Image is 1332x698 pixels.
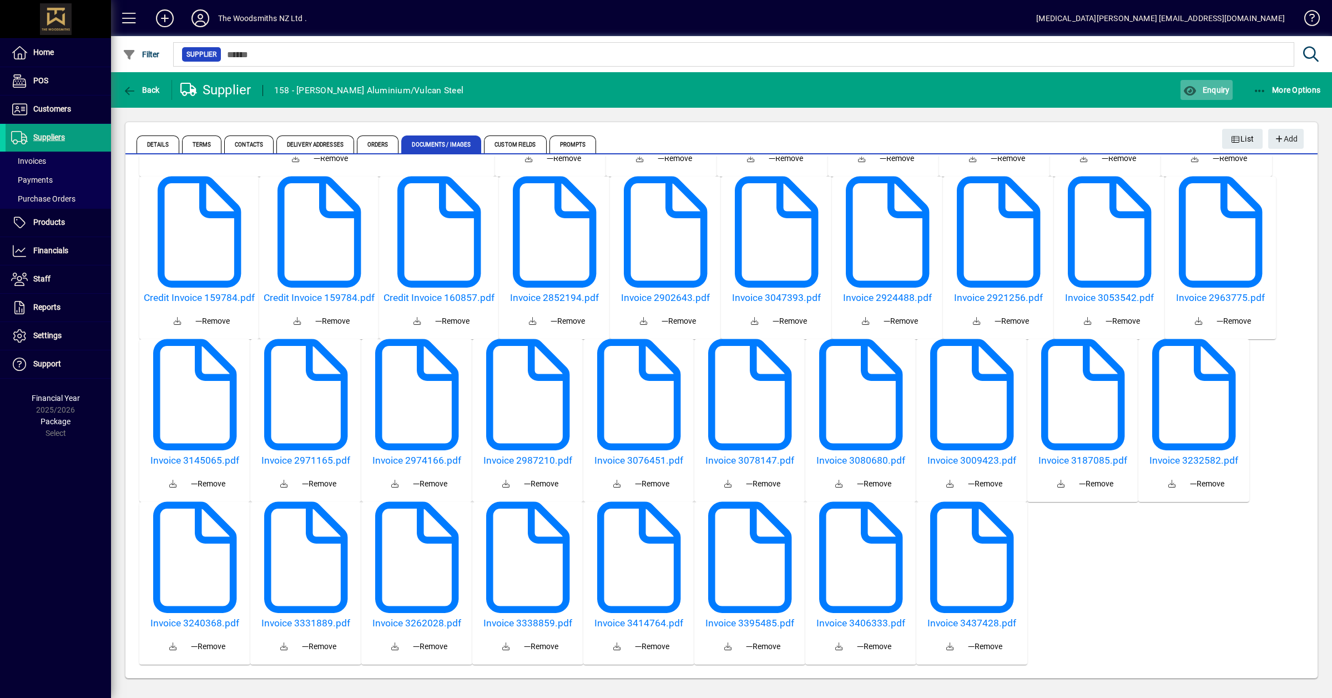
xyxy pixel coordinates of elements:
[186,636,230,656] button: Remove
[810,617,912,629] a: Invoice 3406333.pdf
[519,636,563,656] button: Remove
[6,294,111,322] a: Reports
[1097,148,1141,168] button: Remove
[493,471,519,498] a: Download
[1296,2,1318,38] a: Knowledge Base
[764,148,808,168] button: Remove
[144,292,255,304] a: Credit Invoice 159784.pdf
[1159,471,1185,498] a: Download
[884,315,918,327] span: Remove
[255,617,357,629] a: Invoice 3331889.pdf
[1180,80,1232,100] button: Enquiry
[33,104,71,113] span: Customers
[715,471,741,498] a: Download
[182,135,222,153] span: Terms
[33,331,62,340] span: Settings
[741,636,785,656] button: Remove
[191,641,225,652] span: Remove
[33,48,54,57] span: Home
[401,135,481,153] span: Documents / Images
[120,80,163,100] button: Back
[1079,478,1113,490] span: Remove
[1222,129,1263,149] button: List
[546,311,589,331] button: Remove
[413,478,447,490] span: Remove
[1250,80,1324,100] button: More Options
[857,641,891,652] span: Remove
[366,455,468,466] a: Invoice 2974166.pdf
[144,455,246,466] h5: Invoice 3145065.pdf
[773,315,807,327] span: Remove
[1182,145,1208,172] a: Download
[191,478,225,490] span: Remove
[431,311,474,331] button: Remove
[968,478,1002,490] span: Remove
[147,8,183,28] button: Add
[852,308,879,335] a: Download
[516,145,542,172] a: Download
[588,455,690,466] a: Invoice 3076451.pdf
[542,148,586,168] button: Remove
[6,96,111,123] a: Customers
[826,471,852,498] a: Download
[658,153,692,164] span: Remove
[493,634,519,660] a: Download
[857,478,891,490] span: Remove
[699,617,801,629] a: Invoice 3395485.pdf
[879,311,922,331] button: Remove
[144,617,246,629] h5: Invoice 3240368.pdf
[111,80,172,100] app-page-header-button: Back
[614,292,717,304] h5: Invoice 2902643.pdf
[276,135,354,153] span: Delivery Addresses
[503,292,606,304] a: Invoice 2852194.pdf
[311,311,354,331] button: Remove
[408,636,452,656] button: Remove
[852,636,896,656] button: Remove
[6,322,111,350] a: Settings
[604,634,630,660] a: Download
[588,617,690,629] a: Invoice 3414764.pdf
[1143,455,1245,466] h5: Invoice 3232582.pdf
[1208,148,1252,168] button: Remove
[880,153,914,164] span: Remove
[6,237,111,265] a: Financials
[408,474,452,494] button: Remove
[1058,292,1161,304] h5: Invoice 3053542.pdf
[33,303,60,312] span: Reports
[1032,455,1134,466] a: Invoice 3187085.pdf
[657,311,700,331] button: Remove
[524,478,558,490] span: Remove
[1106,315,1140,327] span: Remove
[302,478,336,490] span: Remove
[524,641,558,652] span: Remove
[264,292,375,304] h5: Credit Invoice 159784.pdf
[635,478,669,490] span: Remove
[547,153,581,164] span: Remove
[1102,153,1136,164] span: Remove
[271,634,297,660] a: Download
[6,67,111,95] a: POS
[1169,292,1272,304] a: Invoice 2963775.pdf
[604,471,630,498] a: Download
[6,265,111,293] a: Staff
[32,394,80,403] span: Financial Year
[1217,315,1251,327] span: Remove
[484,135,546,153] span: Custom Fields
[960,145,986,172] a: Download
[284,308,311,335] a: Download
[746,641,780,652] span: Remove
[519,308,546,335] a: Download
[1074,308,1101,335] a: Download
[741,474,785,494] button: Remove
[810,455,912,466] a: Invoice 3080680.pdf
[662,315,696,327] span: Remove
[549,135,597,153] span: Prompts
[1036,9,1285,27] div: [MEDICAL_DATA][PERSON_NAME] [EMAIL_ADDRESS][DOMAIN_NAME]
